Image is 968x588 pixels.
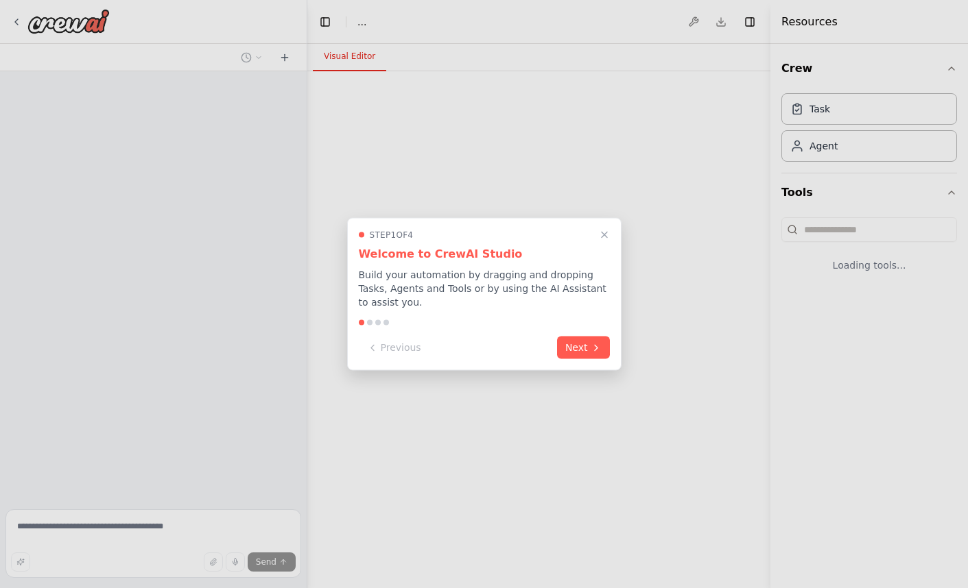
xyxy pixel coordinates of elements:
span: Step 1 of 4 [370,230,414,241]
button: Hide left sidebar [316,12,335,32]
h3: Welcome to CrewAI Studio [359,246,610,262]
p: Build your automation by dragging and dropping Tasks, Agents and Tools or by using the AI Assista... [359,268,610,309]
button: Next [557,336,610,359]
button: Close walkthrough [596,227,613,243]
button: Previous [359,336,429,359]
